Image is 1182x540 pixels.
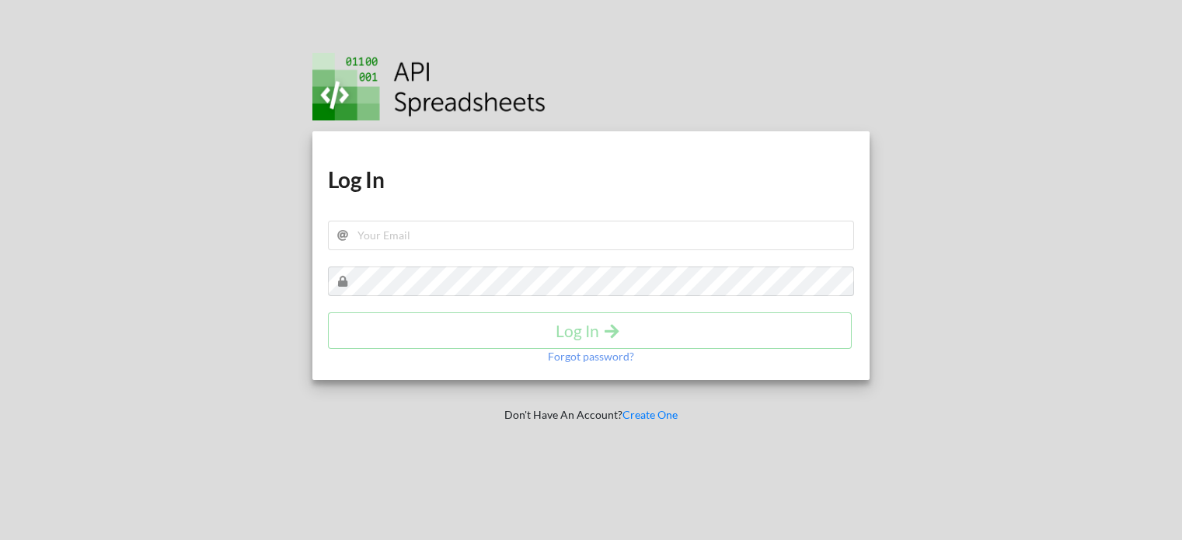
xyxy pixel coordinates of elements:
[622,408,678,421] a: Create One
[312,53,546,120] img: Logo.png
[548,349,634,364] p: Forgot password?
[328,165,855,193] h1: Log In
[328,221,855,250] input: Your Email
[302,407,881,423] p: Don't Have An Account?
